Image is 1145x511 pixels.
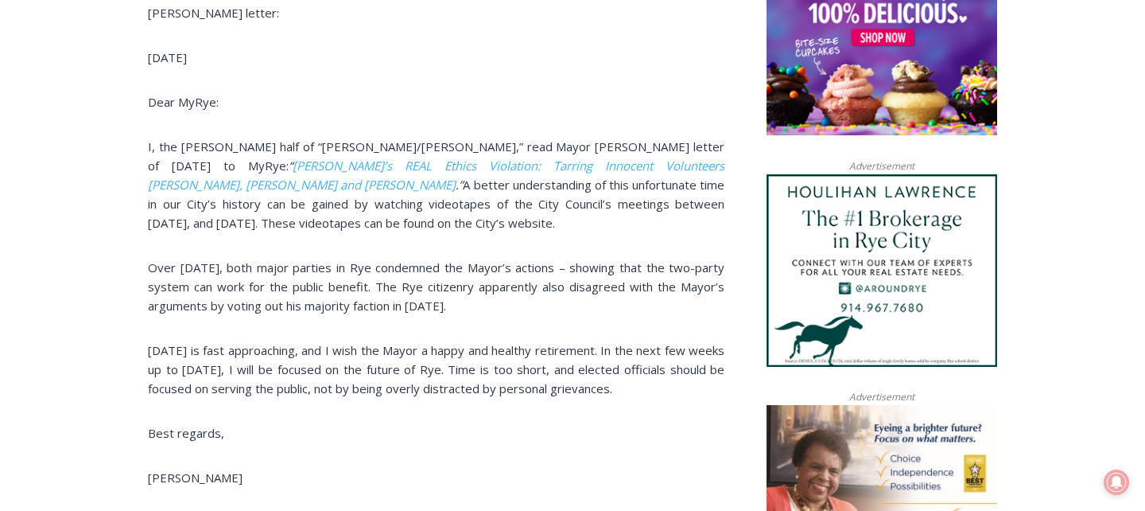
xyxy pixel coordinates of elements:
p: [DATE] is fast approaching, and I wish the Mayor a happy and healthy retirement. In the next few ... [148,341,724,398]
p: Dear MyRye: [148,92,724,111]
a: [PERSON_NAME]’s REAL Ethics Violation: Tarring Innocent Volunteers [PERSON_NAME], [PERSON_NAME] a... [148,158,724,193]
span: Advertisement [833,389,930,404]
span: Advertisement [833,158,930,174]
div: Apply Now <> summer and RHS senior internships available [402,1,751,154]
p: [PERSON_NAME] [148,468,724,487]
p: Over [DATE], both major parties in Rye condemned the Mayor’s actions – showing that the two-party... [148,258,724,315]
p: [DATE] [148,48,724,67]
a: Intern @ [DOMAIN_NAME] [382,154,770,198]
span: Intern @ [DOMAIN_NAME] [416,158,737,194]
p: I, the [PERSON_NAME] half of “[PERSON_NAME]/[PERSON_NAME],” read Mayor [PERSON_NAME] letter of [D... [148,137,724,232]
img: Houlihan Lawrence The #1 Brokerage in Rye City [767,174,997,367]
p: Best regards, [148,423,724,443]
em: “ .” [148,158,724,193]
p: [PERSON_NAME] letter: [148,3,724,22]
